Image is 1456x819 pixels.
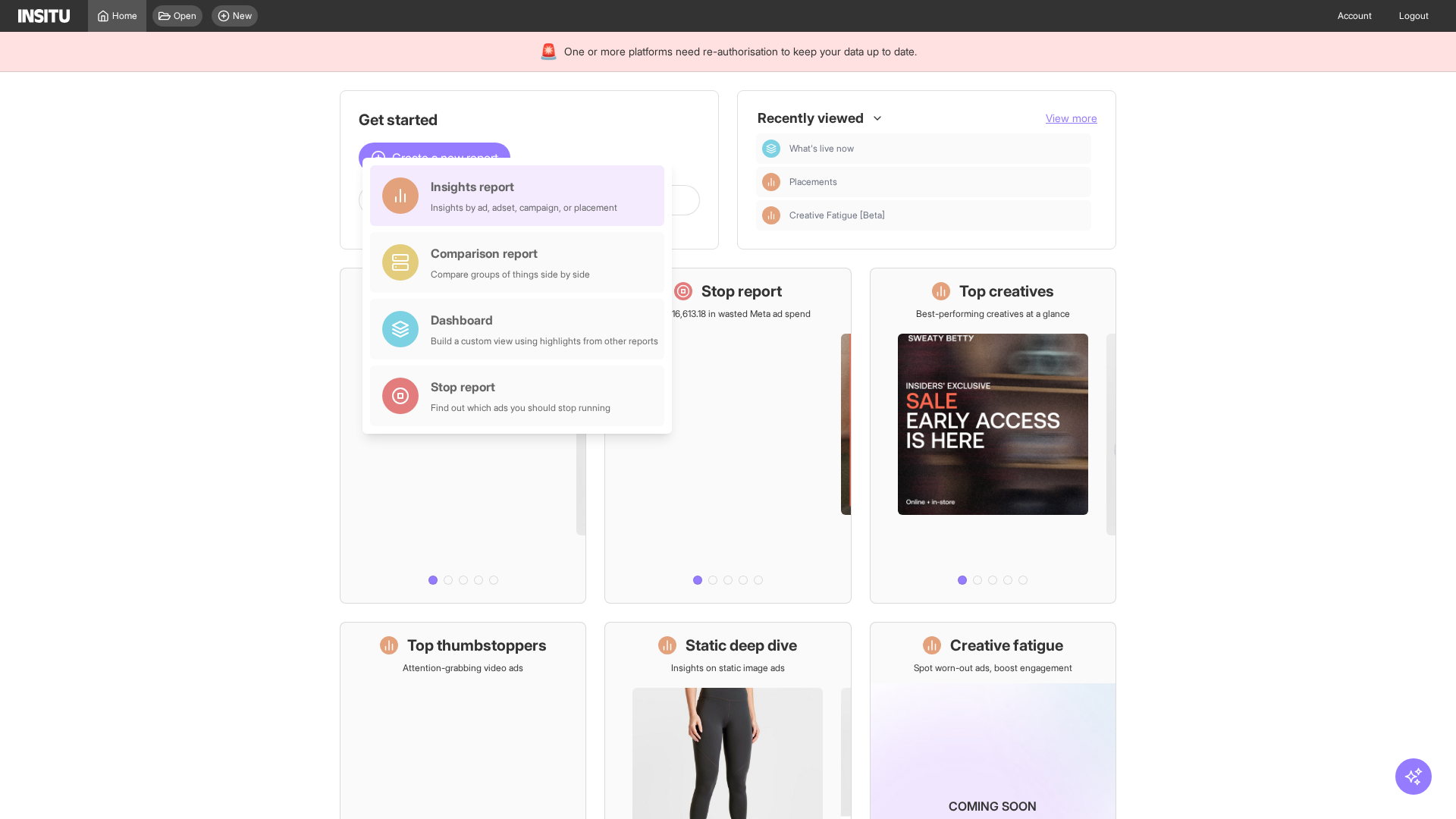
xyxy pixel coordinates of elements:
[431,268,590,281] div: Compare groups of things side by side
[403,662,523,674] p: Attention-grabbing video ads
[789,143,1085,155] span: What's live now
[789,209,885,221] span: Creative Fatigue [Beta]
[233,10,252,22] span: New
[789,209,1085,221] span: Creative Fatigue [Beta]
[431,311,658,329] div: Dashboard
[359,143,510,173] button: Create a new report
[431,244,590,262] div: Comparison report
[392,149,498,167] span: Create a new report
[431,335,658,347] div: Build a custom view using highlights from other reports
[701,281,782,302] h1: Stop report
[645,308,811,320] p: Save £16,613.18 in wasted Meta ad spend
[870,268,1116,604] a: Top creativesBest-performing creatives at a glance
[431,402,610,414] div: Find out which ads you should stop running
[671,662,785,674] p: Insights on static image ads
[762,206,780,224] div: Insights
[407,635,547,656] h1: Top thumbstoppers
[431,177,617,196] div: Insights report
[359,109,700,130] h1: Get started
[686,635,797,656] h1: Static deep dive
[431,378,610,396] div: Stop report
[762,173,780,191] div: Insights
[916,308,1070,320] p: Best-performing creatives at a glance
[431,202,617,214] div: Insights by ad, adset, campaign, or placement
[539,41,558,62] div: 🚨
[1046,111,1097,126] button: View more
[789,143,854,155] span: What's live now
[112,10,137,22] span: Home
[789,176,837,188] span: Placements
[564,44,917,59] span: One or more platforms need re-authorisation to keep your data up to date.
[762,140,780,158] div: Dashboard
[604,268,851,604] a: Stop reportSave £16,613.18 in wasted Meta ad spend
[340,268,586,604] a: What's live nowSee all active ads instantly
[1046,111,1097,124] span: View more
[789,176,1085,188] span: Placements
[174,10,196,22] span: Open
[18,9,70,23] img: Logo
[959,281,1054,302] h1: Top creatives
